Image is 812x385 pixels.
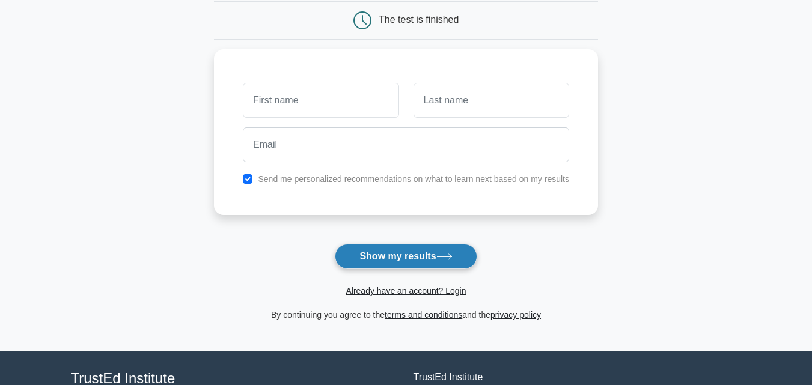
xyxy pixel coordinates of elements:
[379,14,459,25] div: The test is finished
[335,244,477,269] button: Show my results
[207,308,605,322] div: By continuing you agree to the and the
[258,174,569,184] label: Send me personalized recommendations on what to learn next based on my results
[243,127,569,162] input: Email
[346,286,466,296] a: Already have an account? Login
[490,310,541,320] a: privacy policy
[414,83,569,118] input: Last name
[385,310,462,320] a: terms and conditions
[243,83,398,118] input: First name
